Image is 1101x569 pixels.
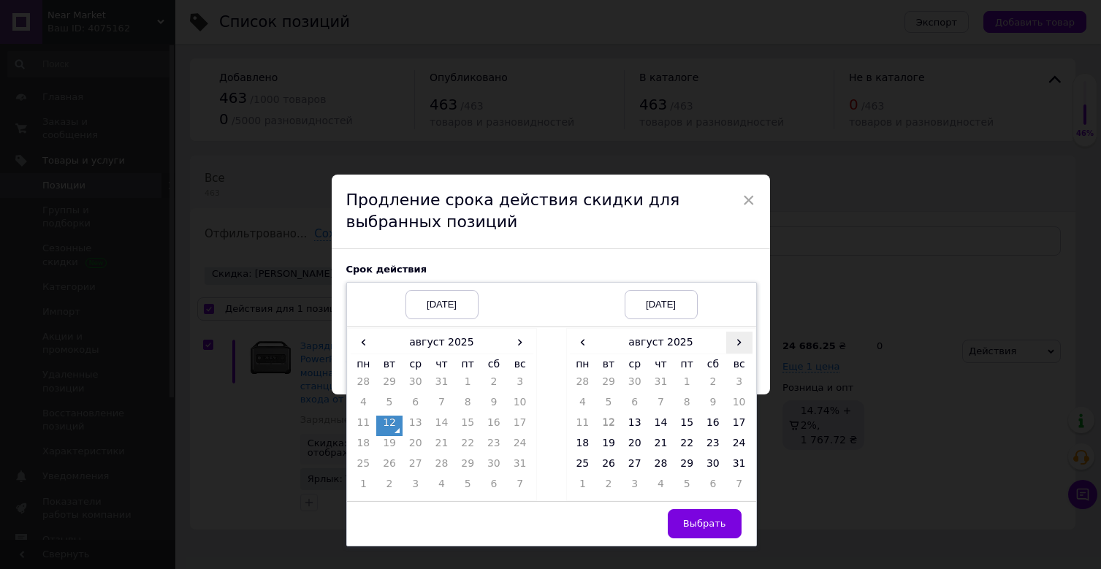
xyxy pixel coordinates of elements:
td: 1 [351,477,377,497]
th: вс [507,354,533,375]
th: чт [429,354,455,375]
td: 8 [454,395,481,416]
td: 5 [595,395,622,416]
td: 21 [648,436,674,457]
td: 29 [674,457,700,477]
td: 23 [481,436,507,457]
td: 4 [351,395,377,416]
span: › [507,332,533,353]
td: 25 [351,457,377,477]
span: ‹ [351,332,377,353]
td: 5 [454,477,481,497]
td: 6 [700,477,726,497]
td: 7 [648,395,674,416]
div: [DATE] [405,290,479,319]
td: 6 [403,395,429,416]
td: 7 [726,477,753,497]
td: 25 [570,457,596,477]
td: 9 [700,395,726,416]
td: 22 [674,436,700,457]
th: август 2025 [376,332,507,354]
td: 28 [429,457,455,477]
td: 29 [595,375,622,395]
td: 12 [376,416,403,436]
th: пн [351,354,377,375]
th: вс [726,354,753,375]
td: 5 [376,395,403,416]
td: 9 [481,395,507,416]
td: 18 [351,436,377,457]
td: 13 [403,416,429,436]
td: 3 [726,375,753,395]
span: › [726,332,753,353]
td: 21 [429,436,455,457]
td: 11 [570,416,596,436]
div: [DATE] [625,290,698,319]
td: 3 [622,477,648,497]
td: 4 [570,395,596,416]
td: 19 [595,436,622,457]
td: 20 [622,436,648,457]
td: 14 [648,416,674,436]
td: 10 [726,395,753,416]
th: пт [674,354,700,375]
th: пн [570,354,596,375]
td: 2 [700,375,726,395]
td: 28 [648,457,674,477]
span: Продление срока действия скидки для выбранных позиций [346,191,680,232]
td: 15 [454,416,481,436]
td: 22 [454,436,481,457]
td: 26 [376,457,403,477]
td: 31 [648,375,674,395]
td: 4 [648,477,674,497]
td: 24 [726,436,753,457]
td: 30 [481,457,507,477]
td: 28 [351,375,377,395]
th: вт [595,354,622,375]
th: вт [376,354,403,375]
td: 5 [674,477,700,497]
td: 6 [622,395,648,416]
label: Cрок действия [346,264,551,275]
th: сб [700,354,726,375]
td: 4 [429,477,455,497]
td: 28 [570,375,596,395]
td: 29 [454,457,481,477]
td: 29 [376,375,403,395]
td: 31 [726,457,753,477]
td: 11 [351,416,377,436]
th: август 2025 [595,332,726,354]
td: 1 [570,477,596,497]
td: 18 [570,436,596,457]
td: 30 [403,375,429,395]
td: 15 [674,416,700,436]
td: 3 [507,375,533,395]
td: 27 [403,457,429,477]
th: ср [403,354,429,375]
td: 2 [481,375,507,395]
td: 1 [674,375,700,395]
td: 30 [700,457,726,477]
td: 23 [700,436,726,457]
td: 17 [507,416,533,436]
td: 6 [481,477,507,497]
td: 7 [429,395,455,416]
td: 7 [507,477,533,497]
td: 8 [674,395,700,416]
td: 31 [507,457,533,477]
th: пт [454,354,481,375]
td: 31 [429,375,455,395]
td: 1 [454,375,481,395]
td: 20 [403,436,429,457]
td: 10 [507,395,533,416]
span: × [742,188,755,213]
td: 12 [595,416,622,436]
td: 13 [622,416,648,436]
td: 3 [403,477,429,497]
td: 2 [376,477,403,497]
span: Выбрать [683,518,726,529]
td: 2 [595,477,622,497]
th: ср [622,354,648,375]
th: чт [648,354,674,375]
td: 24 [507,436,533,457]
